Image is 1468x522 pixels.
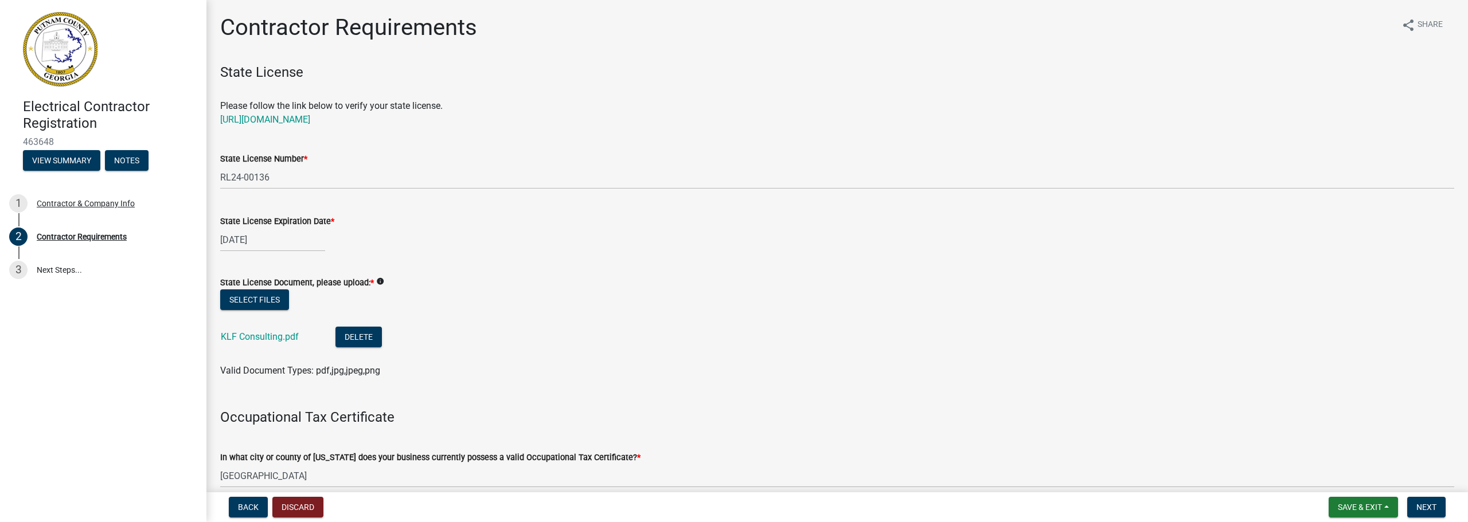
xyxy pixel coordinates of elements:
button: Discard [272,497,323,517]
button: shareShare [1392,14,1452,36]
label: In what city or county of [US_STATE] does your business currently possess a valid Occupational Ta... [220,454,641,462]
div: 2 [9,227,28,246]
label: State License Document, please upload: [220,279,374,287]
button: Save & Exit [1329,497,1398,517]
h1: Contractor Requirements [220,14,477,41]
h4: Electrical Contractor Registration [23,99,197,132]
h4: State License [220,64,1454,81]
button: Select files [220,289,289,310]
div: Contractor & Company Info [37,199,135,207]
div: 3 [9,261,28,279]
span: Next [1416,503,1436,512]
div: 1 [9,194,28,213]
a: [URL][DOMAIN_NAME] [220,114,310,125]
span: Save & Exit [1338,503,1382,512]
h4: Occupational Tax Certificate [220,409,1454,426]
button: Next [1407,497,1446,517]
input: mm/dd/yyyy [220,228,325,252]
p: Please follow the link below to verify your state license. [220,85,1454,127]
span: Valid Document Types: pdf,jpg,jpeg,png [220,365,380,376]
button: Back [229,497,268,517]
wm-modal-confirm: Summary [23,156,100,166]
span: Back [238,503,259,512]
button: Notes [105,150,149,171]
img: Putnam County, Georgia [23,12,97,87]
span: 463648 [23,136,183,147]
a: KLF Consulting.pdf [221,331,299,342]
i: info [376,277,384,285]
label: State License Expiration Date [220,218,334,226]
button: Delete [335,327,382,347]
span: Share [1418,18,1443,32]
i: share [1401,18,1415,32]
wm-modal-confirm: Delete Document [335,332,382,343]
wm-modal-confirm: Notes [105,156,149,166]
label: State License Number [220,155,307,163]
div: Contractor Requirements [37,233,127,241]
button: View Summary [23,150,100,171]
